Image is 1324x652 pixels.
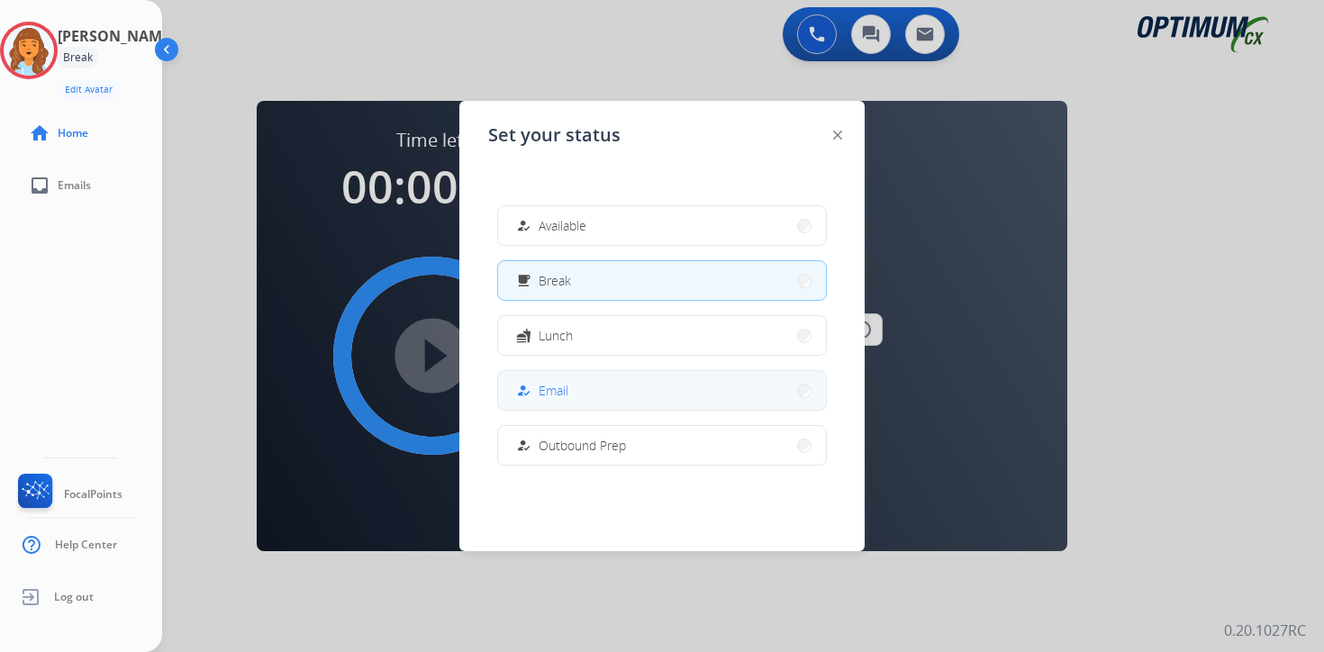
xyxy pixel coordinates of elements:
div: Break [58,47,98,68]
span: FocalPoints [64,487,122,502]
span: Available [539,216,586,235]
span: Lunch [539,326,573,345]
span: Outbound Prep [539,436,626,455]
button: Lunch [498,316,826,355]
button: Break [498,261,826,300]
button: Edit Avatar [58,79,120,100]
span: Help Center [55,538,117,552]
mat-icon: fastfood [516,328,531,343]
span: Home [58,126,88,140]
a: FocalPoints [14,474,122,515]
mat-icon: free_breakfast [516,273,531,288]
h3: [PERSON_NAME] [58,25,175,47]
button: Email [498,371,826,410]
button: Outbound Prep [498,426,826,465]
button: Available [498,206,826,245]
p: 0.20.1027RC [1224,620,1306,641]
span: Emails [58,178,91,193]
img: avatar [4,25,54,76]
span: Set your status [488,122,621,148]
mat-icon: home [29,122,50,144]
mat-icon: inbox [29,175,50,196]
mat-icon: how_to_reg [516,218,531,233]
mat-icon: how_to_reg [516,438,531,453]
span: Log out [54,590,94,604]
span: Email [539,381,568,400]
span: Break [539,271,571,290]
mat-icon: how_to_reg [516,383,531,398]
img: close-button [833,131,842,140]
